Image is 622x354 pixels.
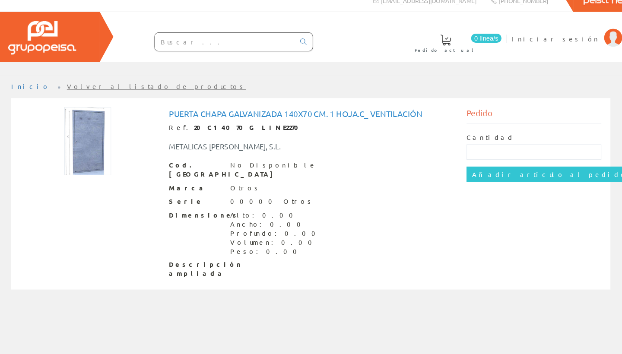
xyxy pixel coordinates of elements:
[235,228,321,237] div: Profundo: 0.00
[235,211,321,219] div: Alto: 0.00
[26,88,63,96] a: Inicio
[463,42,492,51] span: 0 línea/s
[176,258,228,275] span: Descripción ampliada
[410,54,469,62] span: Pedido actual
[176,211,228,219] span: Dimensiones
[490,7,537,14] span: [PHONE_NUMBER]
[235,237,321,245] div: Volumen: 0.00
[235,198,314,206] div: 00000 Otros
[502,36,607,44] a: Iniciar sesión
[76,112,121,177] img: Foto artículo Puerta chapa galvanizada 140x70 cm. 1 hoja.c_ Ventilación (102.7052238806x150)
[378,7,469,14] span: [EMAIL_ADDRESS][DOMAIN_NAME]
[459,169,618,183] input: Añadir artículo al pedido
[502,43,586,51] span: Iniciar sesión
[176,163,228,180] span: Cod. [GEOGRAPHIC_DATA]
[235,185,263,193] div: Otros
[176,127,446,136] div: Ref.
[176,198,228,206] span: Serie
[235,245,321,254] div: Peso: 0.00
[176,185,228,193] span: Marca
[170,145,335,155] div: METALICAS [PERSON_NAME], S.L.
[79,88,250,96] a: Volver al listado de productos
[162,41,296,59] input: Buscar ...
[459,112,588,128] div: Pedido
[23,30,88,62] img: Grupo Peisa
[200,127,305,135] strong: 20C14070G LINE2270
[459,137,505,145] label: Cantidad
[235,163,317,172] div: No Disponible
[176,114,446,123] h1: Puerta chapa galvanizada 140x70 cm. 1 hoja.c_ Ventilación
[235,219,321,228] div: Ancho: 0.00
